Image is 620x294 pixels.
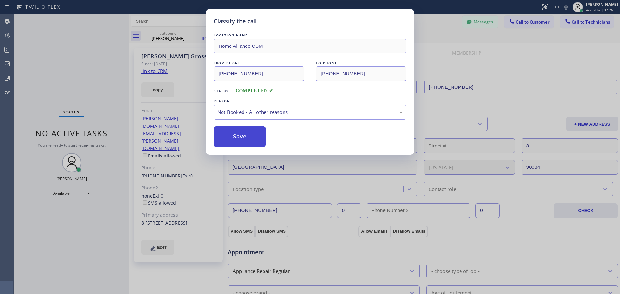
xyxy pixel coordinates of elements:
[316,60,406,66] div: TO PHONE
[236,88,273,93] span: COMPLETED
[214,66,304,81] input: From phone
[214,60,304,66] div: FROM PHONE
[214,98,406,105] div: REASON:
[217,108,403,116] div: Not Booked - All other reasons
[214,17,257,25] h5: Classify the call
[214,89,231,93] span: Status:
[214,126,266,147] button: Save
[214,32,406,39] div: LOCATION NAME
[316,66,406,81] input: To phone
